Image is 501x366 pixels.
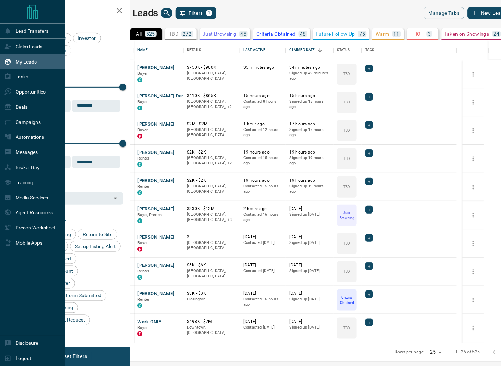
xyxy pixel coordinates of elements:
[338,210,356,221] p: Just Browsing
[187,149,236,155] p: $2K - $2K
[137,106,142,110] div: condos.ca
[362,40,457,60] div: Tags
[207,11,212,16] span: 1
[289,206,330,212] p: [DATE]
[359,31,365,36] p: 75
[137,162,142,167] div: condos.ca
[289,234,330,240] p: [DATE]
[338,295,356,305] p: Criteria Obtained
[137,234,175,241] button: [PERSON_NAME]
[137,247,142,252] div: property.ca
[137,319,161,325] button: Werk ONLY
[137,40,148,60] div: Name
[187,99,236,110] p: West End, Toronto
[137,65,175,71] button: [PERSON_NAME]
[424,7,464,19] button: Manage Tabs
[243,296,282,307] p: Contacted 16 hours ago
[365,149,373,157] div: +
[187,71,236,82] p: [GEOGRAPHIC_DATA], [GEOGRAPHIC_DATA]
[243,155,282,166] p: Contacted 15 hours ago
[137,325,148,330] span: Buyer
[289,268,330,274] p: Signed up [DATE]
[73,33,101,43] div: Investor
[337,40,350,60] div: Status
[137,156,149,161] span: Renter
[376,31,390,36] p: Warm
[169,31,178,36] p: TBD
[187,212,236,223] p: East End, Toronto, Richmond Hill
[368,291,370,298] span: +
[137,241,148,245] span: Buyer
[187,65,236,71] p: $750K - $900K
[187,262,236,268] p: $3K - $6K
[368,121,370,128] span: +
[243,206,282,212] p: 2 hours ago
[137,212,162,217] span: Buyer, Precon
[289,127,330,138] p: Signed up 17 hours ago
[243,268,282,274] p: Contacted [DATE]
[365,262,373,270] div: +
[289,99,330,110] p: Signed up 15 hours ago
[243,65,282,71] p: 35 minutes ago
[243,290,282,296] p: [DATE]
[137,77,142,82] div: condos.ca
[289,290,330,296] p: [DATE]
[76,35,99,41] span: Investor
[243,99,282,110] p: Contacted 8 hours ago
[243,319,282,325] p: [DATE]
[187,155,236,166] p: Midtown | Central, Toronto
[468,154,479,164] button: more
[187,184,236,194] p: [GEOGRAPHIC_DATA], [GEOGRAPHIC_DATA]
[365,40,375,60] div: Tags
[289,40,315,60] div: Claimed Date
[137,218,142,223] div: condos.ca
[187,121,236,127] p: $2M - $2M
[395,349,425,355] p: Rows per page:
[137,71,148,76] span: Buyer
[365,65,373,72] div: +
[137,206,175,212] button: [PERSON_NAME]
[368,234,370,241] span: +
[413,31,424,36] p: HOT
[243,149,282,155] p: 19 hours ago
[444,31,489,36] p: Taken on Showings
[183,31,191,36] p: 272
[137,297,149,302] span: Renter
[137,262,175,269] button: [PERSON_NAME]
[137,290,175,297] button: [PERSON_NAME]
[468,97,479,108] button: more
[289,325,330,330] p: Signed up [DATE]
[187,268,236,279] p: [GEOGRAPHIC_DATA], [GEOGRAPHIC_DATA]
[187,234,236,240] p: $---
[137,128,148,132] span: Buyer
[365,234,373,242] div: +
[365,178,373,185] div: +
[368,206,370,213] span: +
[468,182,479,192] button: more
[289,296,330,302] p: Signed up [DATE]
[187,325,236,336] p: Downtown, [GEOGRAPHIC_DATA]
[344,71,350,77] p: TBD
[187,319,236,325] p: $498K - $2M
[368,319,370,326] span: +
[146,31,155,36] p: 525
[315,45,325,55] button: Sort
[187,240,236,251] p: [GEOGRAPHIC_DATA], [GEOGRAPHIC_DATA]
[137,275,142,280] div: condos.ca
[54,350,92,362] button: Reset Filters
[365,93,373,101] div: +
[80,232,115,237] span: Return to Site
[289,240,330,246] p: Signed up [DATE]
[137,134,142,139] div: property.ca
[78,229,117,240] div: Return to Site
[70,241,121,252] div: Set up Listing Alert
[187,127,236,138] p: [GEOGRAPHIC_DATA], [GEOGRAPHIC_DATA]
[240,40,286,60] div: Last Active
[468,238,479,249] button: more
[334,40,362,60] div: Status
[494,31,500,36] p: 24
[241,31,247,36] p: 45
[187,93,236,99] p: $410K - $865K
[344,184,350,190] p: TBD
[187,206,236,212] p: $330K - $13M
